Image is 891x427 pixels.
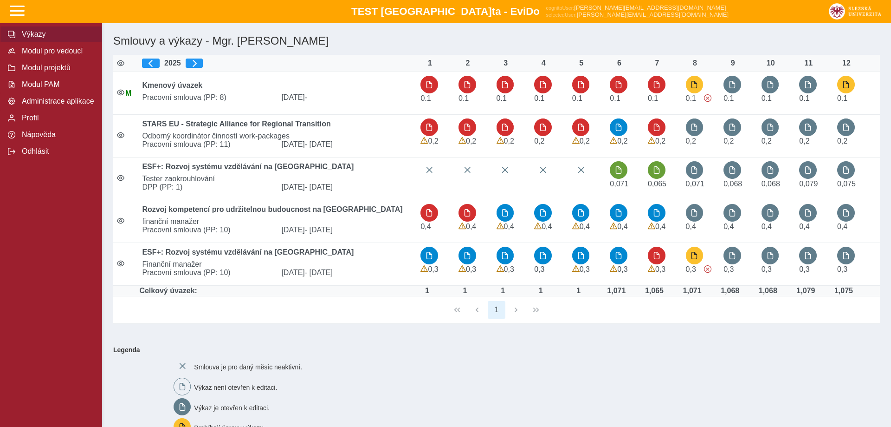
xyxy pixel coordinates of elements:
span: Odhlásit [19,147,94,156]
span: Výkazy [19,30,94,39]
span: Úvazek : 3,2 h / den. 16 h / týden. [542,223,552,230]
span: [DATE] [278,183,417,191]
span: Výkaz obsahuje upozornění. [648,137,655,145]
span: Úvazek : 0,8 h / den. 4 h / týden. [686,94,696,102]
span: Úvazek : 0,8 h / den. 4 h / týden. [610,94,620,102]
span: Úvazek : 0,8 h / den. 4 h / týden. [837,94,847,102]
span: Úvazek : 0,568 h / den. 2,84 h / týden. [686,180,704,188]
span: Výkaz obsahuje upozornění. [497,223,504,230]
div: 9 [723,59,742,67]
span: Výkaz obsahuje upozornění. [610,223,617,230]
div: 6 [610,59,628,67]
span: Pracovní smlouva (PP: 8) [138,93,278,102]
span: Výkaz obsahuje upozornění. [497,265,504,273]
span: Úvazek : 0,544 h / den. 2,72 h / týden. [723,180,742,188]
b: ESF+: Rozvoj systému vzdělávání na [GEOGRAPHIC_DATA] [142,163,354,171]
div: [PERSON_NAME][EMAIL_ADDRESS][DOMAIN_NAME] [PERSON_NAME][EMAIL_ADDRESS][DOMAIN_NAME] [546,4,729,18]
span: Úvazek : 3,2 h / den. 16 h / týden. [762,223,772,230]
span: selectedUser: [546,12,577,18]
span: Administrace aplikace [19,97,94,105]
span: Úvazek : 0,8 h / den. 4 h / týden. [458,94,469,102]
span: - [DATE] [305,140,333,148]
span: Úvazek : 0,52 h / den. 2,6 h / týden. [648,180,666,188]
span: Výkaz obsahuje závažné chyby. [704,265,711,273]
span: Úvazek : 1,6 h / den. 8 h / týden. [504,137,514,145]
span: Finanční manažer [138,260,417,269]
div: Úvazek : 8 h / den. 40 h / týden. [456,287,474,295]
i: Smlouva je aktivní [117,260,124,267]
span: Úvazek : 2,4 h / den. 12 h / týden. [837,265,847,273]
span: Výkaz obsahuje upozornění. [610,265,617,273]
span: Úvazek : 3,2 h / den. 16 h / týden. [655,223,665,230]
span: Nápověda [19,131,94,139]
span: Úvazek : 2,4 h / den. 12 h / týden. [655,265,665,273]
div: 2025 [142,59,413,68]
span: Úvazek : 2,4 h / den. 12 h / týden. [686,265,696,273]
span: Úvazek : 0,8 h / den. 4 h / týden. [799,94,809,102]
div: 10 [762,59,780,67]
span: Úvazek : 1,6 h / den. 8 h / týden. [762,137,772,145]
div: 2 [458,59,477,67]
span: [DATE] [278,226,417,234]
span: Úvazek : 2,4 h / den. 12 h / týden. [428,265,438,273]
span: Úvazek : 2,4 h / den. 12 h / týden. [466,265,476,273]
div: 5 [572,59,591,67]
b: Rozvoj kompetencí pro udržitelnou budoucnost na [GEOGRAPHIC_DATA] [142,205,402,213]
span: Modul PAM [19,80,94,89]
div: Úvazek : 8,544 h / den. 42,72 h / týden. [721,287,739,295]
b: Kmenový úvazek [142,81,202,89]
span: Úvazek : 0,8 h / den. 4 h / týden. [497,94,507,102]
span: Úvazek : 1,6 h / den. 8 h / týden. [799,137,809,145]
td: Celkový úvazek: [138,286,417,296]
span: Výkaz obsahuje upozornění. [458,137,466,145]
span: - [DATE] [305,183,333,191]
div: Úvazek : 8,568 h / den. 42,84 h / týden. [607,287,626,295]
div: Úvazek : 8 h / den. 40 h / týden. [418,287,436,295]
span: Profil [19,114,94,122]
div: 11 [799,59,818,67]
i: Zobrazit aktivní / neaktivní smlouvy [117,59,124,67]
span: - [DATE] [305,226,333,234]
span: [DATE] [278,140,417,149]
span: Úvazek : 1,6 h / den. 8 h / týden. [617,137,627,145]
span: t [492,6,495,17]
div: 12 [837,59,856,67]
i: Smlouva je aktivní [117,174,124,182]
span: Úvazek : 2,4 h / den. 12 h / týden. [762,265,772,273]
span: Úvazek : 0,8 h / den. 4 h / týden. [762,94,772,102]
span: Úvazek : 3,2 h / den. 16 h / týden. [837,223,847,230]
span: [DATE] [278,269,417,277]
span: Úvazek : 0,8 h / den. 4 h / týden. [534,94,544,102]
span: Úvazek : 0,8 h / den. 4 h / týden. [723,94,734,102]
span: Úvazek : 3,2 h / den. 16 h / týden. [686,223,696,230]
div: Úvazek : 8,6 h / den. 43 h / týden. [834,287,853,295]
span: Modul pro vedoucí [19,47,94,55]
span: Pracovní smlouva (PP: 10) [138,226,278,234]
span: Výkaz je otevřen k editaci. [194,404,270,411]
span: finanční manažer [138,217,417,226]
span: Úvazek : 3,2 h / den. 16 h / týden. [466,223,476,230]
span: Úvazek : 3,2 h / den. 16 h / týden. [580,223,590,230]
span: Úvazek : 1,6 h / den. 8 h / týden. [580,137,590,145]
span: Úvazek : 0,6 h / den. 3 h / týden. [837,180,856,188]
div: Úvazek : 8,568 h / den. 42,84 h / týden. [683,287,702,295]
div: 3 [497,59,515,67]
span: Výkaz obsahuje upozornění. [648,223,655,230]
span: Výkaz obsahuje upozornění. [458,265,466,273]
span: Výkaz obsahuje upozornění. [458,223,466,230]
span: Úvazek : 1,6 h / den. 8 h / týden. [428,137,438,145]
span: Úvazek : 2,4 h / den. 12 h / týden. [617,265,627,273]
div: Úvazek : 8,52 h / den. 42,6 h / týden. [645,287,664,295]
span: Výkaz obsahuje upozornění. [610,137,617,145]
h1: Smlouvy a výkazy - Mgr. [PERSON_NAME] [110,31,755,51]
span: Úvazek : 3,2 h / den. 16 h / týden. [723,223,734,230]
span: Modul projektů [19,64,94,72]
span: Úvazek : 1,6 h / den. 8 h / týden. [655,137,665,145]
span: Výkaz obsahuje upozornění. [572,137,580,145]
span: Údaje souhlasí s údaji v Magionu [125,89,131,97]
span: Pracovní smlouva (PP: 11) [138,140,278,149]
div: Úvazek : 8 h / den. 40 h / týden. [531,287,550,295]
b: Legenda [110,342,876,357]
span: Úvazek : 0,8 h / den. 4 h / týden. [648,94,658,102]
span: Úvazek : 1,6 h / den. 8 h / týden. [686,137,696,145]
